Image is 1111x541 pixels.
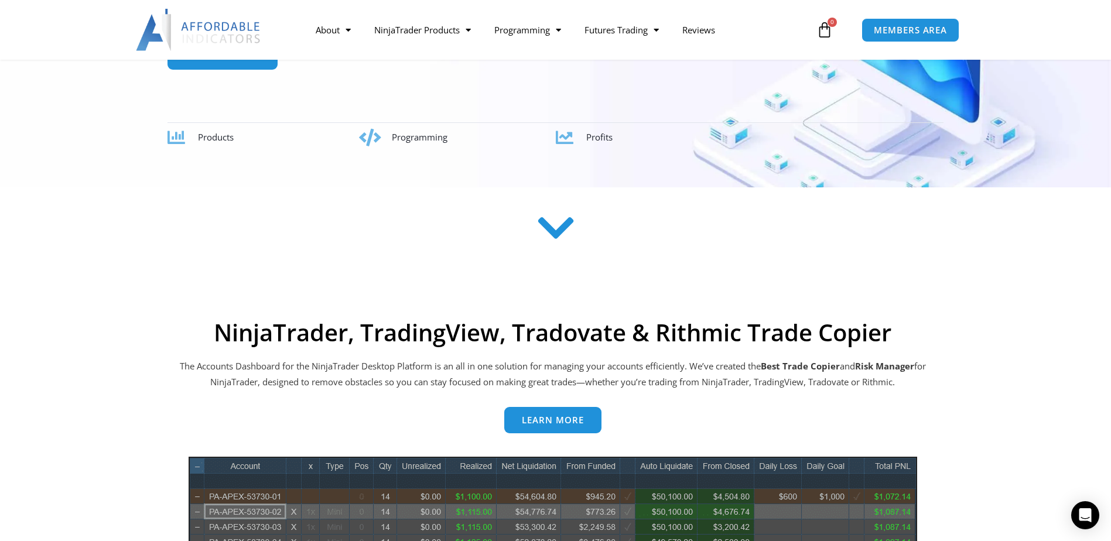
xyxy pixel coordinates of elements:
span: Programming [392,131,447,143]
a: Programming [483,16,573,43]
a: MEMBERS AREA [862,18,959,42]
a: Learn more [504,407,601,433]
span: Our Products [185,52,260,61]
span: Products [198,131,234,143]
span: Learn more [522,416,584,424]
span: Profits [586,131,613,143]
a: 0 [799,13,850,47]
a: About [304,16,363,43]
nav: Menu [304,16,813,43]
span: 0 [828,18,837,27]
span: MEMBERS AREA [874,26,947,35]
strong: Risk Manager [855,360,914,372]
div: Open Intercom Messenger [1071,501,1099,529]
p: The Accounts Dashboard for the NinjaTrader Desktop Platform is an all in one solution for managin... [178,358,928,391]
b: Best Trade Copier [761,360,840,372]
a: Futures Trading [573,16,671,43]
h2: NinjaTrader, TradingView, Tradovate & Rithmic Trade Copier [178,319,928,347]
img: LogoAI | Affordable Indicators – NinjaTrader [136,9,262,51]
a: Reviews [671,16,727,43]
a: NinjaTrader Products [363,16,483,43]
span: Get Started [291,52,353,60]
